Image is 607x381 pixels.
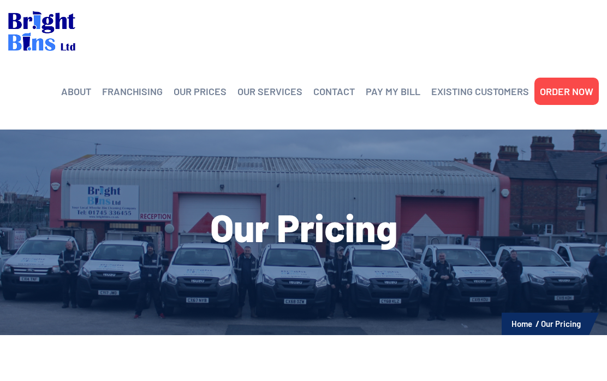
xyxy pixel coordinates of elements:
[511,319,532,329] a: Home
[541,316,581,331] li: Our Pricing
[366,83,420,99] a: PAY MY BILL
[61,83,91,99] a: ABOUT
[237,83,302,99] a: OUR SERVICES
[313,83,355,99] a: CONTACT
[431,83,529,99] a: EXISTING CUSTOMERS
[174,83,227,99] a: OUR PRICES
[540,83,593,99] a: ORDER NOW
[102,83,163,99] a: FRANCHISING
[8,208,599,246] h1: Our Pricing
